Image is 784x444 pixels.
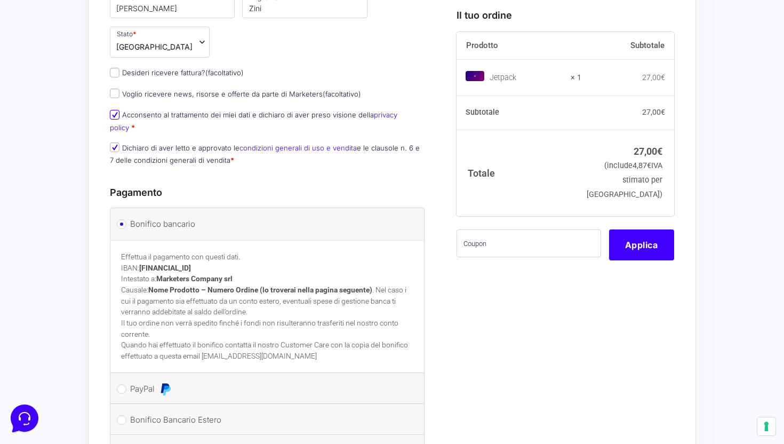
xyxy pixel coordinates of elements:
[92,358,121,367] p: Messaggi
[661,73,665,82] span: €
[110,90,361,98] label: Voglio ricevere news, risorse e offerte da parte di Marketers
[110,110,397,131] a: privacy policy
[110,27,210,58] span: Stato
[110,89,119,98] input: Voglio ricevere news, risorse e offerte da parte di Marketers(facoltativo)
[490,73,564,83] div: Jetpack
[110,110,119,120] input: Acconsento al trattamento dei miei dati e dichiaro di aver preso visione dellaprivacy policy
[32,358,50,367] p: Home
[633,161,651,170] span: 4,87
[110,68,119,77] input: Desideri ricevere fattura?(facoltativo)
[587,161,662,199] small: (include IVA stimato per [GEOGRAPHIC_DATA])
[457,32,582,60] th: Prodotto
[110,185,425,200] h3: Pagamento
[69,96,157,105] span: Inizia una conversazione
[110,142,119,152] input: Dichiaro di aver letto e approvato lecondizioni generali di uso e venditae le clausole n. 6 e 7 d...
[139,264,191,272] strong: [FINANCIAL_ID]
[110,110,397,131] label: Acconsento al trattamento dei miei dati e dichiaro di aver preso visione della
[51,60,73,81] img: dark
[110,144,420,164] label: Dichiaro di aver letto e approvato le e le clausole n. 6 e 7 delle condizioni generali di vendita
[121,318,413,339] p: Il tuo ordine non verrà spedito finché i fondi non risulteranno trasferiti nel nostro conto corre...
[130,381,401,397] label: PayPal
[581,32,674,60] th: Subtotale
[17,43,91,51] span: Le tue conversazioni
[148,286,372,294] strong: Nome Prodotto – Numero Ordine (lo troverai nella pagina seguente)
[457,130,582,216] th: Totale
[457,229,601,257] input: Coupon
[110,68,244,77] label: Desideri ricevere fattura?
[9,343,74,367] button: Home
[757,417,775,435] button: Le tue preferenze relative al consenso per le tecnologie di tracciamento
[17,132,83,141] span: Trova una risposta
[657,146,662,157] span: €
[642,108,665,116] bdi: 27,00
[609,229,674,260] button: Applica
[642,73,665,82] bdi: 27,00
[156,274,233,283] strong: Marketers Company srl
[661,108,665,116] span: €
[34,60,55,81] img: dark
[159,383,172,395] img: PayPal
[205,68,244,77] span: (facoltativo)
[130,412,401,428] label: Bonifico Bancario Estero
[634,146,662,157] bdi: 27,00
[74,343,140,367] button: Messaggi
[323,90,361,98] span: (facoltativo)
[139,343,205,367] button: Aiuto
[457,8,674,22] h3: Il tuo ordine
[17,60,38,81] img: dark
[121,251,413,318] p: Effettua il pagamento con questi dati. IBAN: Intestato a: Causale: . Nel caso i cui il pagamento ...
[647,161,651,170] span: €
[116,41,193,52] span: Italia
[114,132,196,141] a: Apri Centro Assistenza
[9,402,41,434] iframe: Customerly Messenger Launcher
[571,73,581,83] strong: × 1
[130,216,401,232] label: Bonifico bancario
[121,339,413,361] p: Quando hai effettuato il bonifico contatta il nostro Customer Care con la copia del bonifico effe...
[164,358,180,367] p: Aiuto
[9,9,179,26] h2: Ciao da Marketers 👋
[466,71,484,81] img: Jetpack
[24,155,174,166] input: Cerca un articolo...
[239,144,357,152] a: condizioni generali di uso e vendita
[457,96,582,130] th: Subtotale
[17,90,196,111] button: Inizia una conversazione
